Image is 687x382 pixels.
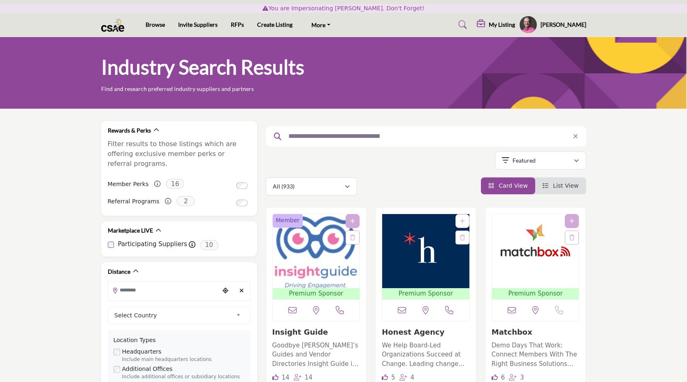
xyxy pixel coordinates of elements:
button: Featured [495,151,586,170]
img: Insight Guide [273,214,360,288]
a: Browse [146,21,165,28]
li: List View [535,177,586,194]
a: Open Listing in new tab [382,214,469,299]
span: Select Country [114,310,233,320]
h3: Matchbox [492,328,580,337]
label: Member Perks [108,177,149,191]
span: 2 [176,196,195,206]
a: Goodbye [PERSON_NAME]’s Guides and Vendor Directories Insight Guide is a business marketplace pla... [272,339,360,369]
img: Site Logo [101,18,129,32]
a: Honest Agency [382,328,444,336]
span: Premium Sponsor [494,289,578,298]
span: 4 [411,374,415,381]
div: Clear search location [236,282,248,300]
span: Premium Sponsor [274,289,358,298]
button: All (933) [266,177,357,196]
div: My Listing [477,20,515,30]
h5: [PERSON_NAME] [541,21,586,29]
a: View Card [488,182,528,189]
span: 14 [281,374,289,381]
i: Likes [382,374,388,380]
a: Add To List [350,218,355,224]
label: Participating Suppliers [118,240,187,249]
img: Honest Agency [382,214,469,288]
span: 5 [391,374,395,381]
a: Create Listing [257,21,292,28]
a: Demo Days That Work: Connect Members With The Right Business Solutions Matchbox produces category... [492,339,580,369]
span: 6 [501,374,505,381]
a: View List [543,182,579,189]
span: Member [276,216,300,225]
div: Choose your current location [219,282,232,300]
i: Likes [272,374,279,380]
img: Matchbox [492,214,579,288]
span: 16 [166,179,184,189]
h2: Rewards & Perks [108,126,151,135]
h3: Insight Guide [272,328,360,337]
p: All (933) [273,182,295,191]
a: RFPs [231,21,244,28]
a: More [306,19,336,30]
i: Likes [492,374,498,380]
div: Location Types [114,336,245,345]
span: List View [553,182,578,189]
a: Add To List [569,218,574,224]
p: Demo Days That Work: Connect Members With The Right Business Solutions Matchbox produces category... [492,341,580,369]
a: Open Listing in new tab [492,214,579,299]
a: Matchbox [492,328,532,336]
span: 10 [200,240,218,250]
label: Referral Programs [108,194,160,209]
div: Include additional offices or subsidiary locations [122,373,245,381]
a: Insight Guide [272,328,328,336]
p: Goodbye [PERSON_NAME]’s Guides and Vendor Directories Insight Guide is a business marketplace pla... [272,341,360,369]
h2: Distance [108,268,130,276]
a: Invite Suppliers [178,21,218,28]
input: Search Location [108,282,219,298]
li: Card View [481,177,535,194]
h3: Honest Agency [382,328,470,337]
p: Find and research preferred industry suppliers and partners [101,85,254,93]
p: Filter results to those listings which are offering exclusive member perks or referral programs. [108,139,251,169]
span: Card View [499,182,527,189]
label: Additional Offices [122,365,173,373]
a: Open Listing in new tab [273,214,360,299]
p: Featured [513,156,536,165]
p: We Help Board-Led Organizations Succeed at Change. Leading change that sticks is challenging - ev... [382,341,470,369]
div: Include main headquarters locations [122,356,245,363]
a: We Help Board-Led Organizations Succeed at Change. Leading change that sticks is challenging - ev... [382,339,470,369]
h1: Industry Search Results [101,54,304,80]
label: Headquarters [122,347,162,356]
input: Participating Suppliers checkbox [108,242,114,248]
input: Switch to Member Perks [236,182,248,189]
a: Add To List [460,218,465,224]
span: Premium Sponsor [384,289,468,298]
span: 14 [305,374,313,381]
button: Show hide supplier dropdown [519,16,537,34]
h2: Marketplace LIVE [108,226,153,235]
h5: My Listing [489,21,515,28]
a: Search [450,18,472,31]
input: Switch to Referral Programs [236,200,248,206]
span: 3 [520,374,524,381]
